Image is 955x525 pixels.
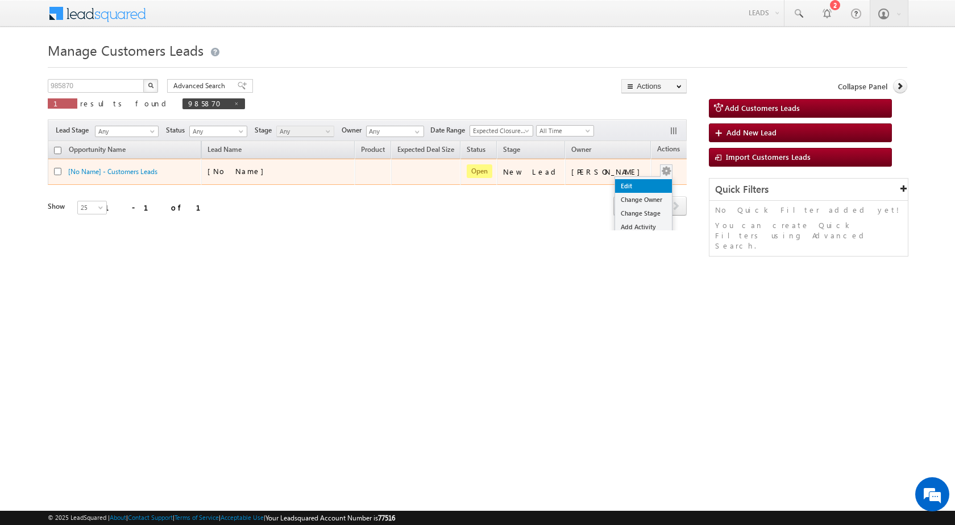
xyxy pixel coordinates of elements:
button: Actions [621,79,687,93]
span: Stage [255,125,276,135]
span: [No Name] [207,166,269,176]
input: Type to Search [366,126,424,137]
a: About [110,514,126,521]
span: Stage [503,145,520,154]
img: Search [148,82,153,88]
a: prev [613,197,634,216]
div: New Lead [503,167,560,177]
span: 77516 [378,514,395,522]
a: Opportunity Name [63,143,131,158]
div: 1 - 1 of 1 [105,201,214,214]
div: Chat with us now [59,60,191,75]
p: You can create Quick Filters using Advanced Search. [715,220,902,251]
span: Owner [342,125,366,135]
span: Opportunity Name [69,145,126,154]
a: All Time [536,125,594,137]
a: Edit [615,179,672,193]
span: Any [277,126,331,137]
span: Open [467,164,492,178]
span: 25 [78,202,108,213]
span: Status [166,125,189,135]
a: Stage [497,143,526,158]
a: Contact Support [128,514,173,521]
a: Any [276,126,334,137]
a: Expected Deal Size [392,143,460,158]
span: All Time [537,126,591,136]
a: 25 [77,201,107,214]
span: 985870 [188,98,228,108]
span: Add New Lead [726,127,777,137]
div: [PERSON_NAME] [571,167,646,177]
a: Terms of Service [175,514,219,521]
img: d_60004797649_company_0_60004797649 [19,60,48,75]
textarea: Type your message and hit 'Enter' [15,105,207,341]
span: Date Range [430,125,470,135]
div: Quick Filters [709,179,908,201]
span: results found [80,98,171,108]
input: Check all records [54,147,61,154]
span: © 2025 LeadSquared | | | | | [48,512,395,523]
div: Show [48,201,68,212]
span: Your Leadsquared Account Number is [265,514,395,522]
span: Owner [571,145,591,154]
span: Lead Stage [56,125,93,135]
span: Collapse Panel [838,81,887,92]
a: Add Activity [615,220,672,234]
a: Status [461,143,491,158]
div: Minimize live chat window [186,6,214,33]
a: [No Name] - Customers Leads [68,167,157,176]
span: Advanced Search [173,81,229,91]
a: Expected Closure Date [470,125,533,137]
span: Expected Deal Size [397,145,454,154]
a: Change Stage [615,206,672,220]
span: Any [190,126,244,137]
span: 1 [53,98,72,108]
a: next [666,197,687,216]
em: Start Chat [155,350,206,366]
span: Lead Name [202,143,247,158]
span: Actions [651,143,686,158]
a: Any [189,126,247,137]
p: No Quick Filter added yet! [715,205,902,215]
span: Expected Closure Date [470,126,529,136]
a: Show All Items [409,126,423,138]
a: Any [95,126,159,137]
span: Manage Customers Leads [48,41,204,59]
a: Change Owner [615,193,672,206]
span: Import Customers Leads [726,152,811,162]
span: Product [361,145,385,154]
span: prev [613,196,634,216]
span: next [666,196,687,216]
a: Acceptable Use [221,514,264,521]
span: Add Customers Leads [725,103,800,113]
span: Any [95,126,155,137]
